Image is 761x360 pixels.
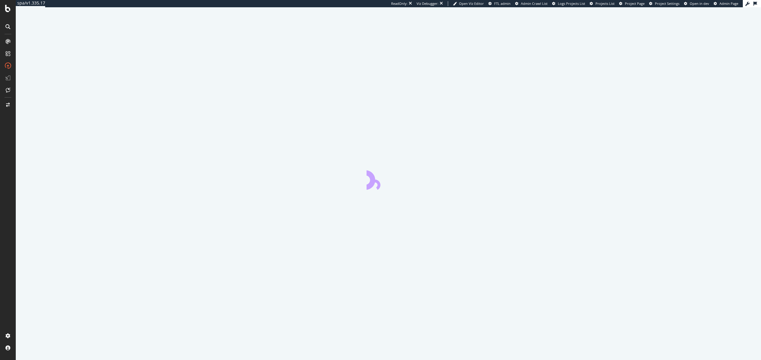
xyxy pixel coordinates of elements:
[690,1,709,6] span: Open in dev
[391,1,407,6] div: ReadOnly:
[558,1,585,6] span: Logs Projects List
[488,1,511,6] a: FTL admin
[417,1,438,6] div: Viz Debugger:
[684,1,709,6] a: Open in dev
[367,168,410,190] div: animation
[515,1,548,6] a: Admin Crawl List
[655,1,679,6] span: Project Settings
[494,1,511,6] span: FTL admin
[590,1,615,6] a: Projects List
[459,1,484,6] span: Open Viz Editor
[521,1,548,6] span: Admin Crawl List
[625,1,645,6] span: Project Page
[619,1,645,6] a: Project Page
[714,1,738,6] a: Admin Page
[552,1,585,6] a: Logs Projects List
[719,1,738,6] span: Admin Page
[595,1,615,6] span: Projects List
[453,1,484,6] a: Open Viz Editor
[649,1,679,6] a: Project Settings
